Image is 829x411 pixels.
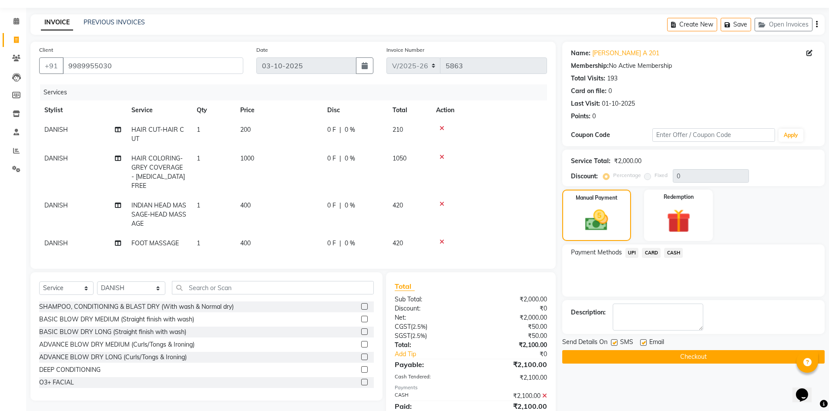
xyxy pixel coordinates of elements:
span: HAIR COLORING-GREY COVERAGE - [MEDICAL_DATA] FREE [131,154,185,190]
button: Open Invoices [755,18,812,31]
label: Manual Payment [576,194,618,202]
div: ₹2,000.00 [471,313,554,322]
div: Total Visits: [571,74,605,83]
label: Percentage [613,171,641,179]
label: Redemption [664,193,694,201]
div: Payable: [388,359,471,370]
span: 1 [197,201,200,209]
div: ₹0 [485,350,554,359]
div: ₹0 [471,304,554,313]
div: ₹2,100.00 [471,373,554,382]
img: _gift.svg [659,206,698,236]
span: 210 [393,126,403,134]
span: CASH [664,248,683,258]
span: 0 F [327,125,336,134]
span: | [339,154,341,163]
div: ( ) [388,322,471,331]
span: 2.5% [413,323,426,330]
div: 0 [608,87,612,96]
div: Sub Total: [388,295,471,304]
div: ADVANCE BLOW DRY LONG (Curls/Tongs & Ironing) [39,353,187,362]
div: BASIC BLOW DRY MEDIUM (Straight finish with wash) [39,315,194,324]
span: 1050 [393,154,406,162]
div: Membership: [571,61,609,70]
span: Email [649,337,664,348]
th: Price [235,100,322,120]
button: Create New [667,18,717,31]
div: ₹2,100.00 [471,341,554,350]
span: DANISH [44,126,68,134]
th: Qty [191,100,235,120]
th: Action [431,100,547,120]
span: SMS [620,337,633,348]
th: Total [387,100,431,120]
span: HAIR CUT-HAIR CUT [131,126,184,143]
div: Discount: [571,172,598,181]
a: [PERSON_NAME] A 201 [592,49,659,58]
span: INDIAN HEAD MASSAGE-HEAD MASSAGE [131,201,186,227]
div: Discount: [388,304,471,313]
span: CARD [642,248,661,258]
th: Stylist [39,100,126,120]
span: UPI [625,248,639,258]
div: ₹2,100.00 [471,391,554,401]
a: PREVIOUS INVOICES [84,18,145,26]
div: 193 [607,74,618,83]
div: Description: [571,308,606,317]
div: ₹50.00 [471,322,554,331]
span: 400 [240,201,251,209]
span: 0 % [345,239,355,248]
input: Search or Scan [172,281,374,294]
span: 400 [240,239,251,247]
label: Date [256,46,268,54]
button: Save [721,18,751,31]
input: Enter Offer / Coupon Code [652,128,775,142]
span: 0 % [345,154,355,163]
div: O3+ FACIAL [39,378,74,387]
div: Net: [388,313,471,322]
span: 2.5% [412,332,425,339]
span: SGST [395,332,410,340]
div: Total: [388,341,471,350]
a: Add Tip [388,350,484,359]
span: DANISH [44,239,68,247]
div: ₹2,000.00 [614,157,641,166]
button: +91 [39,57,64,74]
label: Client [39,46,53,54]
div: ₹2,000.00 [471,295,554,304]
span: 0 F [327,154,336,163]
input: Search by Name/Mobile/Email/Code [63,57,243,74]
span: 0 F [327,239,336,248]
span: 1 [197,126,200,134]
div: 01-10-2025 [602,99,635,108]
span: 420 [393,239,403,247]
span: CGST [395,323,411,331]
span: 1000 [240,154,254,162]
img: _cash.svg [578,207,615,234]
span: 0 % [345,125,355,134]
span: 0 F [327,201,336,210]
button: Checkout [562,350,825,364]
span: | [339,125,341,134]
span: 200 [240,126,251,134]
span: Total [395,282,415,291]
div: CASH [388,391,471,401]
div: ₹2,100.00 [471,359,554,370]
th: Service [126,100,191,120]
span: | [339,201,341,210]
iframe: chat widget [792,376,820,402]
div: Last Visit: [571,99,600,108]
div: Service Total: [571,157,611,166]
div: 0 [592,112,596,121]
div: Coupon Code [571,130,653,140]
div: Card on file: [571,87,607,96]
div: No Active Membership [571,61,816,70]
span: 1 [197,239,200,247]
div: DEEP CONDITIONING [39,365,101,374]
div: Cash Tendered: [388,373,471,382]
span: Send Details On [562,337,607,348]
div: SHAMPOO, CONDITIONING & BLAST DRY (With wash & Normal dry) [39,302,234,311]
div: ( ) [388,331,471,341]
a: INVOICE [41,15,73,30]
div: ₹50.00 [471,331,554,341]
